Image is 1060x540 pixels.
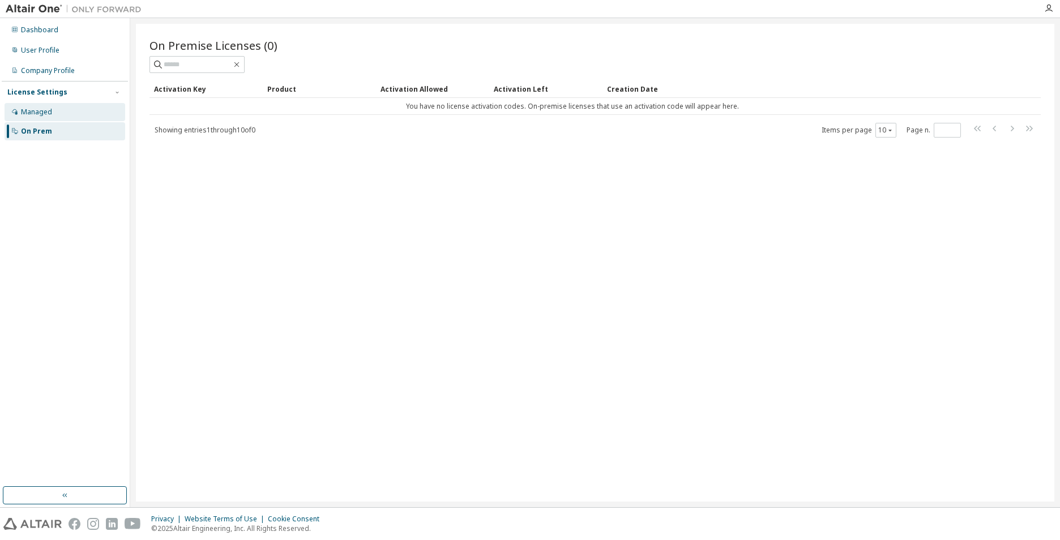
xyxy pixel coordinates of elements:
div: On Prem [21,127,52,136]
div: Product [267,80,371,98]
div: License Settings [7,88,67,97]
p: © 2025 Altair Engineering, Inc. All Rights Reserved. [151,524,326,533]
div: Privacy [151,515,185,524]
button: 10 [878,126,894,135]
img: altair_logo.svg [3,518,62,530]
div: Cookie Consent [268,515,326,524]
img: facebook.svg [69,518,80,530]
td: You have no license activation codes. On-premise licenses that use an activation code will appear... [149,98,995,115]
img: Altair One [6,3,147,15]
span: Showing entries 1 through 10 of 0 [155,125,255,135]
div: Website Terms of Use [185,515,268,524]
div: Creation Date [607,80,991,98]
div: Managed [21,108,52,117]
div: Activation Allowed [381,80,485,98]
img: youtube.svg [125,518,141,530]
span: Page n. [907,123,961,138]
img: instagram.svg [87,518,99,530]
div: Activation Left [494,80,598,98]
div: User Profile [21,46,59,55]
span: Items per page [822,123,896,138]
div: Dashboard [21,25,58,35]
div: Activation Key [154,80,258,98]
div: Company Profile [21,66,75,75]
img: linkedin.svg [106,518,118,530]
span: On Premise Licenses (0) [149,37,277,53]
